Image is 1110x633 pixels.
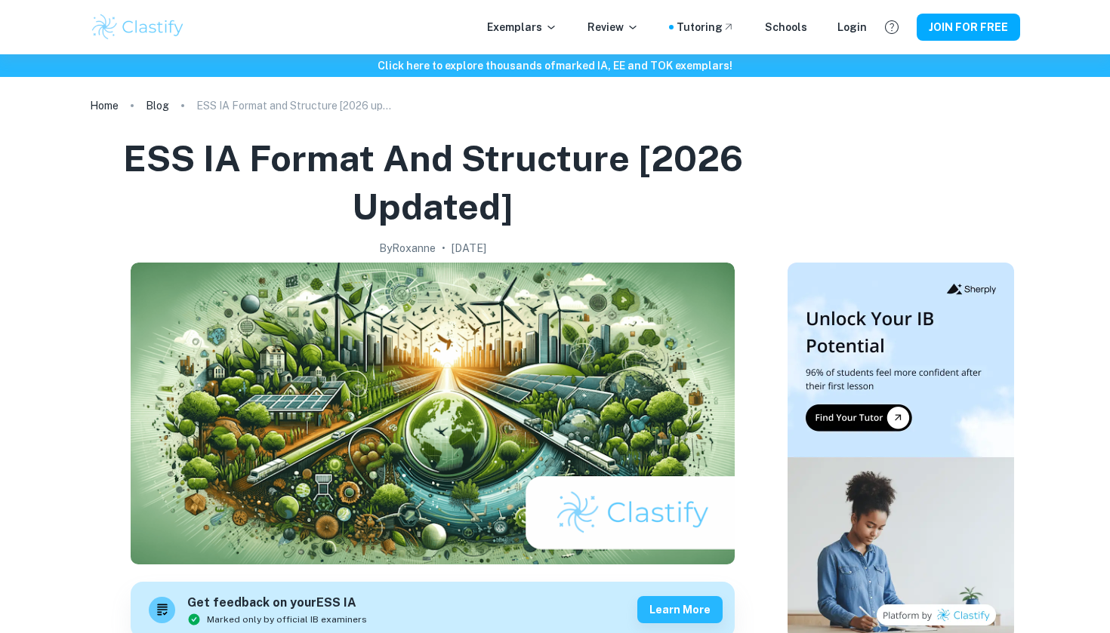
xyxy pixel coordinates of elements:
h2: [DATE] [452,240,486,257]
img: Clastify logo [90,12,186,42]
a: Tutoring [677,19,735,35]
p: Review [587,19,639,35]
a: Home [90,95,119,116]
h6: Get feedback on your ESS IA [187,594,367,613]
a: Schools [765,19,807,35]
button: Learn more [637,596,723,623]
h2: By Roxanne [379,240,436,257]
h1: ESS IA Format and Structure [2026 updated] [96,134,769,231]
a: Login [837,19,867,35]
button: JOIN FOR FREE [917,14,1020,41]
img: ESS IA Format and Structure [2026 updated] cover image [131,263,735,564]
p: ESS IA Format and Structure [2026 updated] [196,97,393,114]
a: Blog [146,95,169,116]
span: Marked only by official IB examiners [207,613,367,626]
h6: Click here to explore thousands of marked IA, EE and TOK exemplars ! [3,57,1107,74]
p: Exemplars [487,19,557,35]
button: Help and Feedback [879,14,905,40]
p: • [442,240,446,257]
